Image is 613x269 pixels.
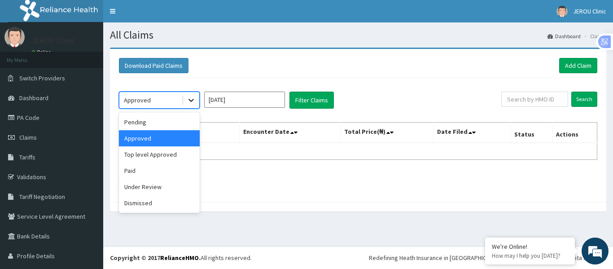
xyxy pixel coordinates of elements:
input: Search [571,92,597,107]
span: Tariff Negotiation [19,193,65,201]
div: Top level Approved [119,146,200,163]
input: Search by HMO ID [501,92,568,107]
textarea: Type your message and hit 'Enter' [4,176,171,207]
p: JEROU Clinic [31,36,75,44]
a: RelianceHMO [160,254,199,262]
img: User Image [4,27,25,47]
span: We're online! [52,79,124,169]
img: User Image [556,6,568,17]
div: Paid [119,163,200,179]
span: Dashboard [19,94,48,102]
footer: All rights reserved. [103,246,613,269]
th: Status [511,123,552,143]
img: d_794563401_company_1708531726252_794563401 [17,45,36,67]
input: Select Month and Year [204,92,285,108]
button: Download Paid Claims [119,58,188,73]
th: Total Price(₦) [340,123,433,143]
a: Dashboard [547,32,581,40]
a: Online [31,49,53,55]
div: Dismissed [119,195,200,211]
th: Encounter Date [240,123,340,143]
div: Approved [119,130,200,146]
span: Switch Providers [19,74,65,82]
a: Add Claim [559,58,597,73]
th: Date Filed [433,123,511,143]
li: Claims [582,32,606,40]
div: Minimize live chat window [147,4,169,26]
div: Redefining Heath Insurance in [GEOGRAPHIC_DATA] using Telemedicine and Data Science! [369,253,606,262]
div: Under Review [119,179,200,195]
span: Claims [19,133,37,141]
div: We're Online! [492,243,568,251]
th: Actions [552,123,597,143]
div: Approved [124,96,151,105]
div: Pending [119,114,200,130]
div: Chat with us now [47,50,151,62]
button: Filter Claims [289,92,334,109]
span: Tariffs [19,153,35,161]
strong: Copyright © 2017 . [110,254,201,262]
span: JEROU Clinic [573,7,606,15]
p: How may I help you today? [492,252,568,260]
h1: All Claims [110,29,606,41]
